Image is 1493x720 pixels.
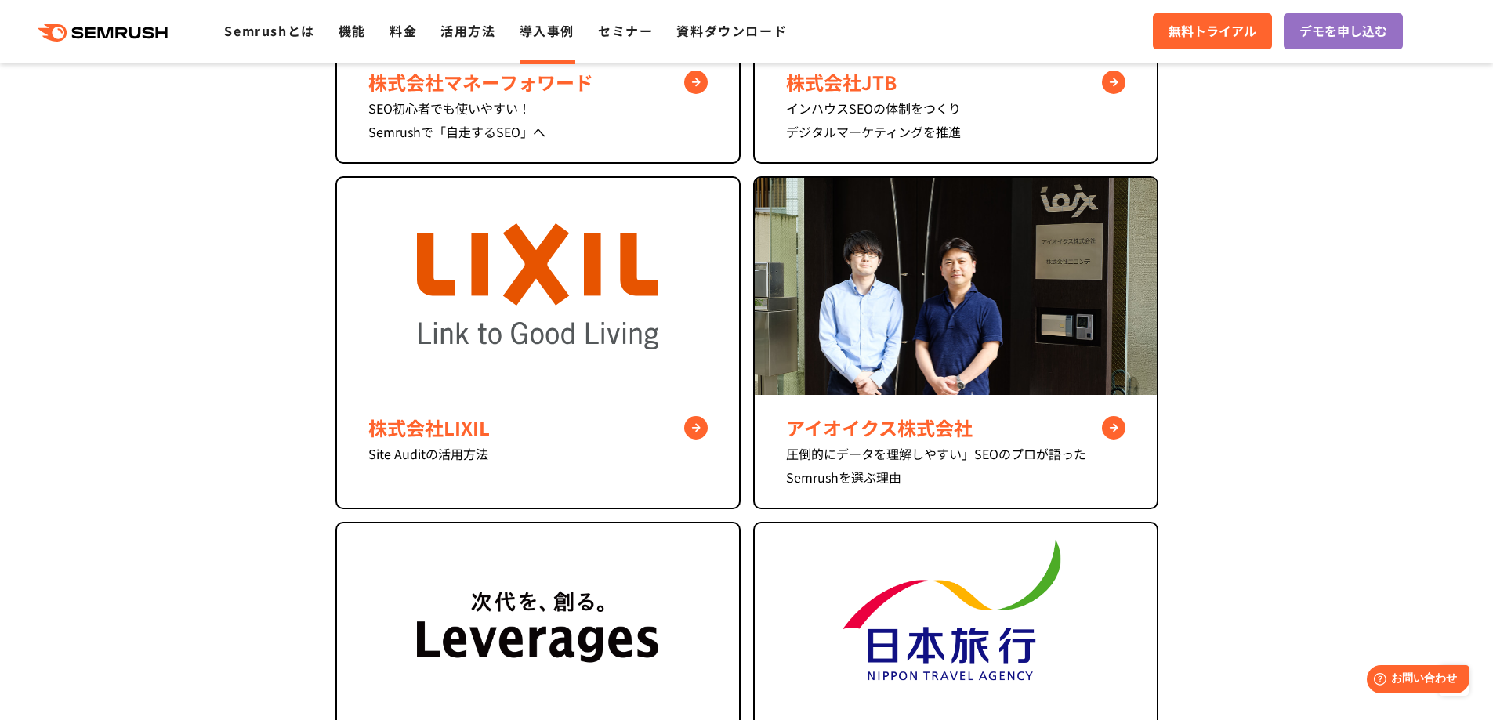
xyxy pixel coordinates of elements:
img: component [755,178,1157,396]
a: Semrushとは [224,21,314,40]
div: Site Auditの活用方法 [368,442,708,465]
div: 株式会社マネーフォワード [368,68,708,96]
a: 料金 [390,21,417,40]
img: LIXIL [417,178,658,395]
div: 株式会社JTB [786,68,1125,96]
div: SEO初心者でも使いやすい！ Semrushで「自走するSEO」へ [368,96,708,143]
iframe: Help widget launcher [1353,659,1476,703]
div: インハウスSEOの体制をつくり デジタルマーケティングを推進 [786,96,1125,143]
a: 無料トライアル [1153,13,1272,49]
a: セミナー [598,21,653,40]
div: 圧倒的にデータを理解しやすい」SEOのプロが語ったSemrushを選ぶ理由 [786,442,1125,489]
a: 機能 [339,21,366,40]
a: デモを申し込む [1284,13,1403,49]
div: アイオイクス株式会社 [786,414,1125,442]
a: 活用方法 [440,21,495,40]
div: 株式会社LIXIL [368,414,708,442]
a: LIXIL 株式会社LIXIL Site Auditの活用方法 [335,176,741,510]
a: 導入事例 [520,21,574,40]
span: デモを申し込む [1299,21,1387,42]
a: component アイオイクス株式会社 圧倒的にデータを理解しやすい」SEOのプロが語ったSemrushを選ぶ理由 [753,176,1158,510]
span: 無料トライアル [1169,21,1256,42]
a: 資料ダウンロード [676,21,787,40]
